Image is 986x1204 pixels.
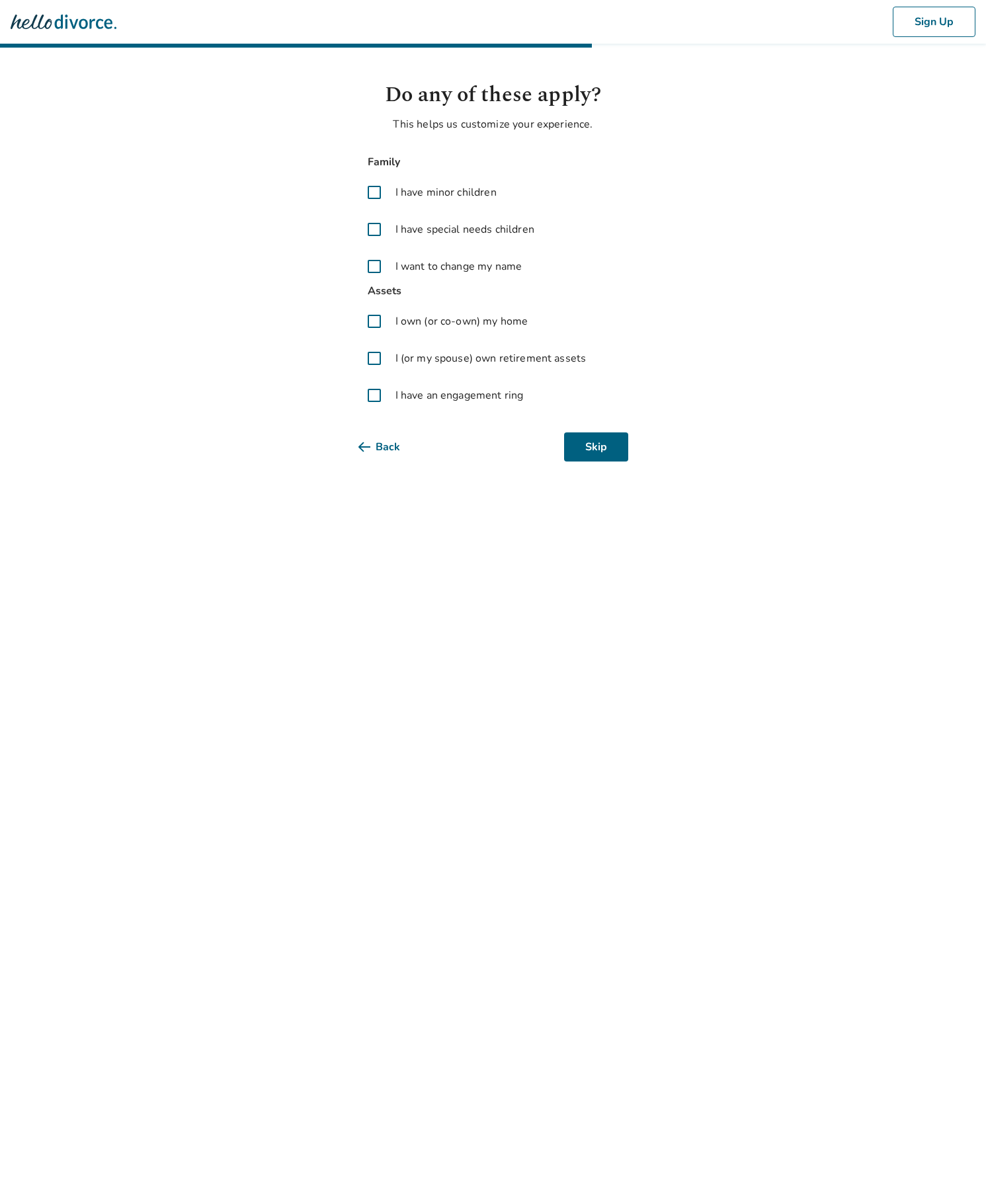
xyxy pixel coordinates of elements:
[395,387,524,403] span: I have an engagement ring
[358,79,628,111] h1: Do any of these apply?
[358,153,628,171] span: Family
[395,259,522,274] span: I want to change my name
[395,221,534,237] span: I have special needs children
[893,7,975,37] button: Sign Up
[11,9,116,35] img: Hello Divorce Logo
[358,432,421,462] button: Back
[358,282,628,300] span: Assets
[358,116,628,132] p: This helps us customize your experience.
[395,313,528,329] span: I own (or co-own) my home
[395,184,497,200] span: I have minor children
[920,1141,986,1204] iframe: Chat Widget
[395,350,587,366] span: I (or my spouse) own retirement assets
[564,432,628,462] button: Skip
